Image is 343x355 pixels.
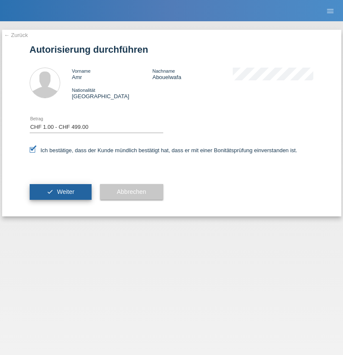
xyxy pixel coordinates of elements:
[72,87,153,99] div: [GEOGRAPHIC_DATA]
[117,188,146,195] span: Abbrechen
[72,68,153,80] div: Amr
[152,68,175,74] span: Nachname
[30,44,314,55] h1: Autorisierung durchführen
[47,188,53,195] i: check
[100,184,163,200] button: Abbrechen
[57,188,74,195] span: Weiter
[326,7,335,15] i: menu
[30,184,92,200] button: check Weiter
[322,8,339,13] a: menu
[72,88,95,93] span: Nationalität
[4,32,28,38] a: ← Zurück
[72,68,91,74] span: Vorname
[30,147,298,153] label: Ich bestätige, dass der Kunde mündlich bestätigt hat, dass er mit einer Bonitätsprüfung einversta...
[152,68,233,80] div: Abouelwafa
